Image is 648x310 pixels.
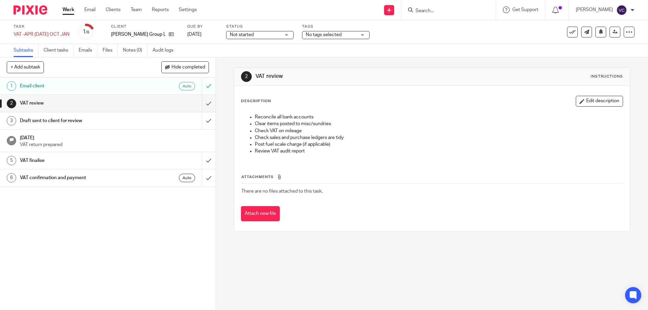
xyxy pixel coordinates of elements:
span: No tags selected [306,32,342,37]
label: Status [226,24,294,29]
div: 1 [83,28,89,36]
button: Hide completed [161,61,209,73]
img: Pixie [13,5,47,15]
span: There are no files attached to this task. [241,189,323,194]
label: Task [13,24,70,29]
span: Get Support [512,7,538,12]
a: Email [84,6,96,13]
p: Check VAT on mileage [255,128,622,134]
div: Auto [179,174,195,182]
a: Notes (0) [123,44,147,57]
a: Client tasks [44,44,74,57]
div: 1 [7,81,16,91]
img: svg%3E [616,5,627,16]
span: Not started [230,32,254,37]
div: 2 [241,71,252,82]
div: 6 [7,173,16,182]
button: Edit description [576,96,623,107]
a: Team [131,6,142,13]
p: Post fuel scale charge (if applicable) [255,141,622,148]
p: Reconcile all bank accounts [255,114,622,120]
button: + Add subtask [7,61,44,73]
h1: [DATE] [20,133,209,141]
span: Attachments [241,175,274,179]
span: [DATE] [187,32,201,37]
div: Auto [179,82,195,90]
div: 2 [7,99,16,108]
p: [PERSON_NAME] Group Ltd [111,31,165,38]
label: Due by [187,24,218,29]
h1: VAT review [255,73,447,80]
a: Subtasks [13,44,38,57]
label: Tags [302,24,370,29]
label: Client [111,24,179,29]
button: Attach new file [241,206,280,221]
a: Clients [106,6,120,13]
a: Files [103,44,118,57]
p: Clear items posted to misc/sundries [255,120,622,127]
p: Check sales and purchase ledgers are tidy [255,134,622,141]
span: Hide completed [171,65,205,70]
p: [PERSON_NAME] [576,6,613,13]
a: Reports [152,6,169,13]
small: /6 [86,30,89,34]
h1: Draft sent to client for review [20,116,137,126]
div: Instructions [591,74,623,79]
div: VAT -APR [DATE] OCT JAN [13,31,70,38]
a: Settings [179,6,197,13]
h1: VAT review [20,98,137,108]
a: Emails [79,44,98,57]
div: VAT -APR JUL OCT JAN [13,31,70,38]
p: Description [241,98,271,104]
h1: VAT finalise [20,156,137,166]
h1: VAT confirmation and payment [20,173,137,183]
a: Audit logs [153,44,179,57]
a: Work [62,6,74,13]
div: 5 [7,156,16,165]
input: Search [415,8,476,14]
h1: Email client [20,81,137,91]
p: VAT return prepared [20,141,209,148]
p: Review VAT audit report [255,148,622,154]
div: 3 [7,116,16,125]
